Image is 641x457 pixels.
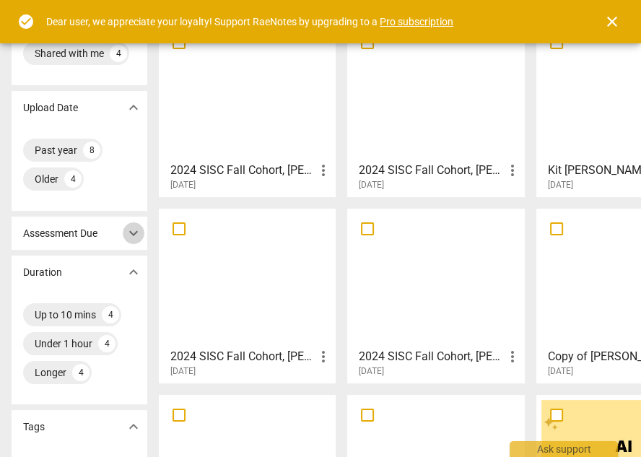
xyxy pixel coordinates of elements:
button: Show more [123,97,144,118]
div: Past year [35,143,77,157]
span: expand_more [125,99,142,116]
h3: 2024 SISC Fall Cohort, Sharon Turner Client #4 Tiffany Lopez May 2, 2025 [170,348,315,365]
span: more_vert [504,162,521,179]
div: Dear user, we appreciate your loyalty! Support RaeNotes by upgrading to a [46,14,453,30]
span: more_vert [315,162,332,179]
span: [DATE] [548,179,573,191]
span: [DATE] [359,365,384,378]
div: Older [35,172,58,186]
a: 2024 SISC Fall Cohort, [PERSON_NAME] Client #5 [PERSON_NAME][DATE] [352,27,519,191]
div: Under 1 hour [35,336,92,351]
p: Upload Date [23,100,78,116]
span: [DATE] [359,179,384,191]
span: more_vert [315,348,332,365]
div: 4 [72,364,90,381]
div: Ask support [510,441,618,457]
button: Show more [123,222,144,244]
span: check_circle [17,13,35,30]
span: [DATE] [170,179,196,191]
h3: 2024 SISC Fall Cohort, Sharon Turner Client #5 Keva Dean [359,162,503,179]
span: expand_more [125,264,142,281]
button: Close [595,4,629,39]
div: 4 [98,335,115,352]
span: [DATE] [548,365,573,378]
p: Tags [23,419,45,435]
h3: 2024 SISC Fall Cohort, Sharon Turner Client #5 Keva Dean8425 [170,162,315,179]
a: 2024 SISC Fall Cohort, [PERSON_NAME] Client #3 Gaye /[PERSON_NAME] Coaching Session #3 32125[DATE] [352,214,519,377]
button: Show more [123,261,144,283]
a: 2024 SISC Fall Cohort, [PERSON_NAME] Client #4 [PERSON_NAME] [DATE][DATE] [164,214,331,377]
p: Assessment Due [23,226,97,241]
a: Pro subscription [380,16,453,27]
span: expand_more [125,225,142,242]
p: Duration [23,265,62,280]
button: Show more [123,416,144,438]
h3: 2024 SISC Fall Cohort, Sharon Turner Client #3 Gaye /Sharon Coaching Session #3 32125 [359,348,503,365]
div: 4 [64,170,82,188]
a: 2024 SISC Fall Cohort, [PERSON_NAME] Client #5 [PERSON_NAME] Dean8425[DATE] [164,27,331,191]
span: close [603,13,621,30]
div: Up to 10 mins [35,308,96,322]
div: 4 [110,45,127,62]
div: 4 [102,306,119,323]
div: Shared with me [35,46,104,61]
span: [DATE] [170,365,196,378]
span: expand_more [125,418,142,435]
div: 8 [83,142,100,159]
div: Longer [35,365,66,380]
span: more_vert [504,348,521,365]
